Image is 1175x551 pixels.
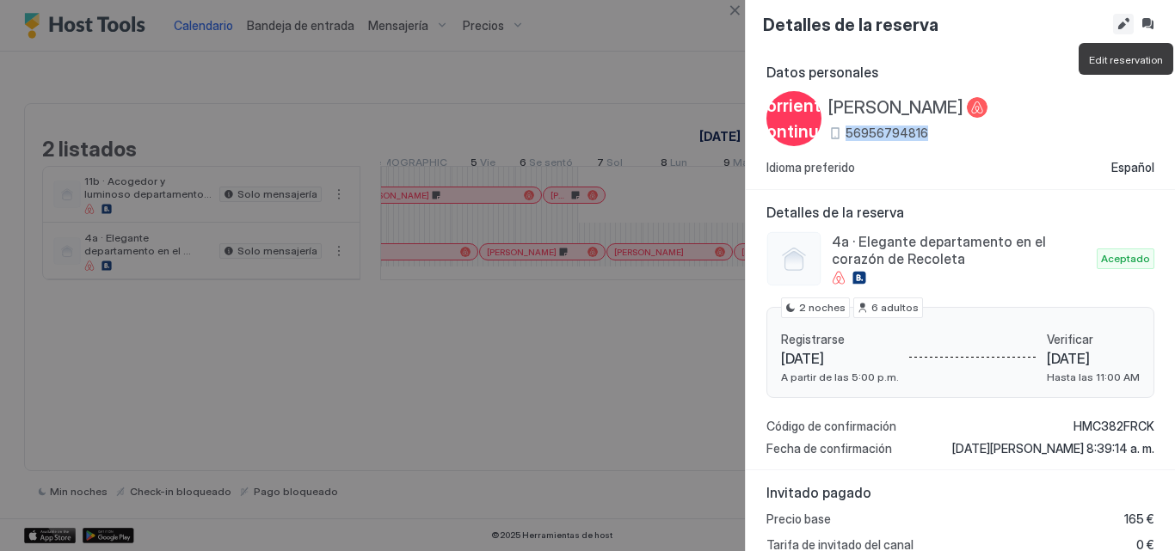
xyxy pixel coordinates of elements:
font: Registrarse [781,332,845,346]
font: Detalles de la reserva [766,204,904,221]
font: Aceptado [1101,252,1150,265]
font: 2 noches [799,301,846,314]
font: 56956794816 [846,126,928,140]
font: [PERSON_NAME] [828,97,963,118]
font: Invitado pagado [766,484,871,501]
button: Bandeja de entrada [1137,14,1158,34]
font: Verificar [1047,332,1093,346]
font: Datos personales [766,64,878,81]
font: Idioma preferido [766,160,855,174]
font: Detalles de la reserva [763,15,938,35]
font: 6 adultos [871,301,919,314]
font: corriente continua [757,95,835,142]
font: [DATE] [1047,350,1090,367]
font: Fecha de confirmación [766,441,892,456]
font: 4a · Elegante departamento en el corazón de Recoleta [832,233,1049,267]
font: Precio base [766,511,831,526]
span: Edit reservation [1089,53,1163,66]
font: [DATE][PERSON_NAME] 8:39:14 a. m. [952,441,1154,456]
font: Código de confirmación [766,419,896,433]
font: A partir de las 5:00 p.m. [781,370,899,383]
font: Español [1111,160,1154,174]
font: HMC382FRCK [1073,419,1154,433]
font: 165 € [1124,511,1154,526]
font: [DATE] [781,350,824,367]
font: Hasta las 11:00 AM [1047,370,1140,383]
button: Editar reserva [1113,14,1134,34]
